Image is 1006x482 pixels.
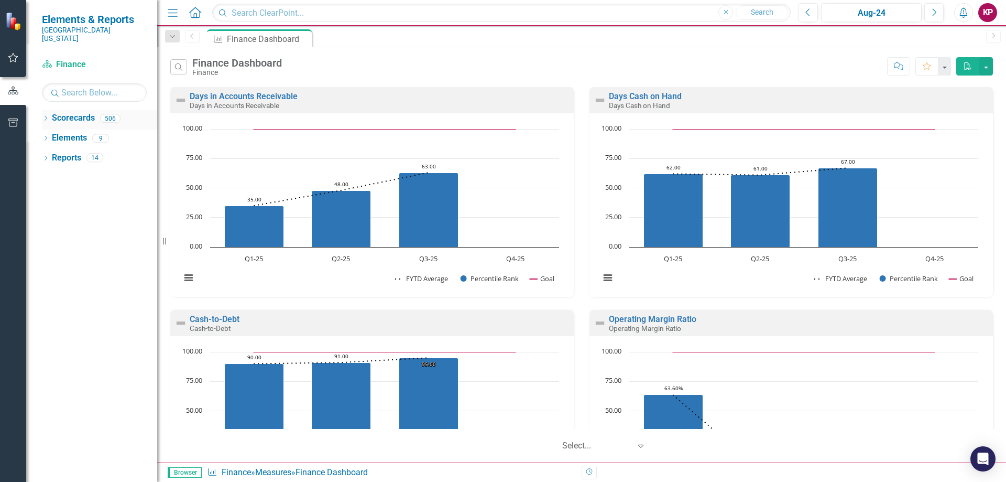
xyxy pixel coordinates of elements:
[186,212,202,221] text: 25.00
[594,94,606,106] img: Not Defined
[5,12,24,30] img: ClearPoint Strategy
[605,376,621,385] text: 75.00
[731,175,790,247] path: Q2-25, 61. Percentile Rank.
[419,254,438,263] text: Q3-25
[605,405,621,415] text: 50.00
[186,376,202,385] text: 75.00
[52,112,95,124] a: Scorecards
[252,170,431,208] g: FYTD Average, series 1 of 3. Line with 4 data points.
[461,274,519,283] button: Show Percentile Rank
[605,153,621,162] text: 75.00
[247,354,261,361] text: 90.00
[334,352,348,360] text: 91.00
[192,57,282,69] div: Finance Dashboard
[671,350,937,354] g: Goal, series 3 of 3. Line with 4 data points.
[736,5,788,20] button: Search
[296,467,368,477] div: Finance Dashboard
[222,467,251,477] a: Finance
[880,274,938,283] button: Show Percentile Rank
[609,91,682,101] a: Days Cash on Hand
[422,163,436,170] text: 63.00
[332,254,350,263] text: Q2-25
[602,346,621,356] text: 100.00
[86,154,103,163] div: 14
[174,317,187,329] img: Not Defined
[671,127,937,131] g: Goal, series 3 of 3. Line with 4 data points.
[190,101,279,110] small: Days in Accounts Receivable
[664,254,682,263] text: Q1-25
[252,356,431,366] g: FYTD Average, series 1 of 3. Line with 4 data points.
[225,352,516,470] g: Percentile Rank, series 2 of 3. Bar series with 4 bars.
[52,152,81,164] a: Reports
[399,358,458,470] path: Q3-25, 95. Percentile Rank.
[530,274,554,283] button: Show Goal
[949,274,974,283] button: Show Goal
[252,350,518,354] g: Goal, series 3 of 3. Line with 4 data points.
[609,324,681,333] small: Operating Margin Ratio
[595,124,988,294] div: Chart. Highcharts interactive chart.
[52,132,87,144] a: Elements
[225,363,284,470] path: Q1-25, 90. Percentile Rank.
[186,183,202,192] text: 50.00
[190,324,231,333] small: Cash-to-Debt
[644,129,935,248] g: Percentile Rank, series 2 of 3. Bar series with 4 bars.
[605,212,621,221] text: 25.00
[186,153,202,162] text: 75.00
[609,241,621,251] text: 0.00
[255,467,291,477] a: Measures
[174,94,187,106] img: Not Defined
[312,190,371,247] path: Q2-25, 48. Percentile Rank.
[925,254,944,263] text: Q4-25
[182,346,202,356] text: 100.00
[970,446,996,472] div: Open Intercom Messenger
[605,183,621,192] text: 50.00
[42,13,147,26] span: Elements & Reports
[190,314,239,324] a: Cash-to-Debt
[644,174,703,247] path: Q1-25, 62. Percentile Rank.
[100,114,121,123] div: 506
[609,314,696,324] a: Operating Margin Ratio
[751,8,773,16] span: Search
[664,384,683,392] text: 63.60%
[176,124,564,294] svg: Interactive chart
[422,360,436,368] text: 95.00
[821,3,922,22] button: Aug-24
[182,123,202,133] text: 100.00
[42,59,147,71] a: Finance
[814,274,868,283] button: Show FYTD Average
[252,127,518,131] g: Goal, series 3 of 3. Line with 4 data points.
[751,254,769,263] text: Q2-25
[176,124,568,294] div: Chart. Highcharts interactive chart.
[225,206,284,247] path: Q1-25, 35. Percentile Rank.
[506,254,524,263] text: Q4-25
[334,180,348,188] text: 48.00
[247,196,261,203] text: 35.00
[227,33,309,46] div: Finance Dashboard
[825,7,918,19] div: Aug-24
[168,467,202,478] span: Browser
[186,405,202,415] text: 50.00
[644,352,935,470] g: Percent of Target, series 2 of 3. Bar series with 4 bars.
[666,164,681,171] text: 62.00
[181,271,196,285] button: View chart menu, Chart
[207,467,574,479] div: » »
[600,271,615,285] button: View chart menu, Chart
[399,173,458,247] path: Q3-25, 63. Percentile Rank.
[818,168,878,247] path: Q3-25, 67. Percentile Rank.
[594,317,606,329] img: Not Defined
[312,362,371,470] path: Q2-25, 91. Percentile Rank.
[192,69,282,77] div: Finance
[609,101,670,110] small: Days Cash on Hand
[42,26,147,43] small: [GEOGRAPHIC_DATA][US_STATE]
[595,124,983,294] svg: Interactive chart
[602,123,621,133] text: 100.00
[245,254,263,263] text: Q1-25
[190,241,202,251] text: 0.00
[190,91,298,101] a: Days in Accounts Receivable
[841,158,855,165] text: 67.00
[753,165,768,172] text: 61.00
[92,134,109,143] div: 9
[978,3,997,22] button: KP
[838,254,857,263] text: Q3-25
